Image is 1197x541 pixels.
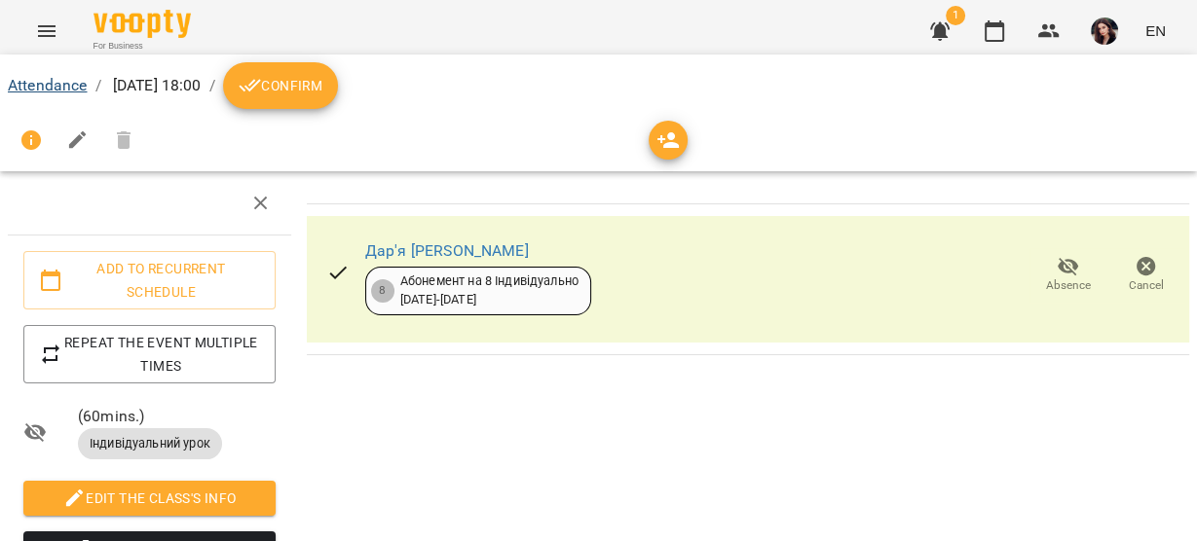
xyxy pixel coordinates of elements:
span: EN [1145,20,1166,41]
span: Індивідуальний урок [78,435,222,452]
span: Add to recurrent schedule [39,257,260,304]
button: Repeat the event multiple times [23,325,276,383]
span: Absence [1046,277,1091,294]
span: ( 60 mins. ) [78,405,276,428]
span: Cancel [1129,277,1164,294]
div: Абонемент на 8 Індивідуально [DATE] - [DATE] [400,272,579,308]
button: Edit the class's Info [23,481,276,516]
a: Дар'я [PERSON_NAME] [365,241,529,260]
li: / [94,74,100,97]
button: Cancel [1107,248,1185,303]
img: 510309f666da13b420957bb22b21c8b5.jpg [1091,18,1118,45]
span: Confirm [239,74,322,97]
img: Voopty Logo [94,10,191,38]
button: Menu [23,8,70,54]
div: 8 [371,279,394,303]
li: / [209,74,215,97]
button: EN [1138,13,1174,49]
span: For Business [94,40,191,53]
button: Add to recurrent schedule [23,251,276,309]
button: Absence [1029,248,1107,303]
span: 1 [946,6,965,25]
nav: breadcrumb [8,62,1189,109]
span: Edit the class's Info [39,487,260,510]
button: Confirm [223,62,338,109]
a: Attendance [8,76,87,94]
p: [DATE] 18:00 [109,74,202,97]
span: Repeat the event multiple times [39,331,260,378]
